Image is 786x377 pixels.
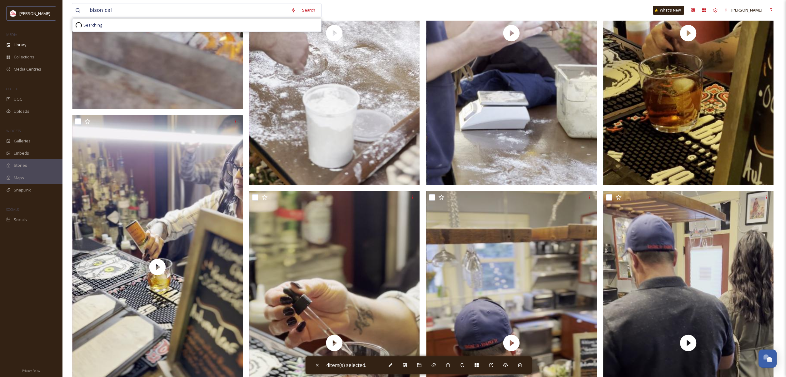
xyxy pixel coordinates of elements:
span: [PERSON_NAME] [19,11,50,16]
span: UGC [14,96,22,102]
span: SOCIALS [6,207,19,212]
a: Privacy Policy [22,366,40,374]
span: Privacy Policy [22,369,40,373]
span: Embeds [14,150,29,156]
span: MEDIA [6,32,17,37]
span: Galleries [14,138,31,144]
span: 4 item(s) selected. [326,362,366,369]
span: Library [14,42,26,48]
span: Uploads [14,108,29,114]
input: Search your library [87,3,288,17]
a: [PERSON_NAME] [721,4,765,16]
span: Media Centres [14,66,41,72]
button: Open Chat [759,350,777,368]
div: Search [299,4,318,16]
span: COLLECT [6,87,20,91]
span: Collections [14,54,34,60]
span: WIDGETS [6,128,21,133]
span: Maps [14,175,24,181]
a: What's New [653,6,684,15]
span: Stories [14,162,27,168]
img: images%20(1).png [10,10,16,17]
span: SnapLink [14,187,31,193]
span: Searching [83,22,102,28]
span: [PERSON_NAME] [731,7,762,13]
span: Socials [14,217,27,223]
